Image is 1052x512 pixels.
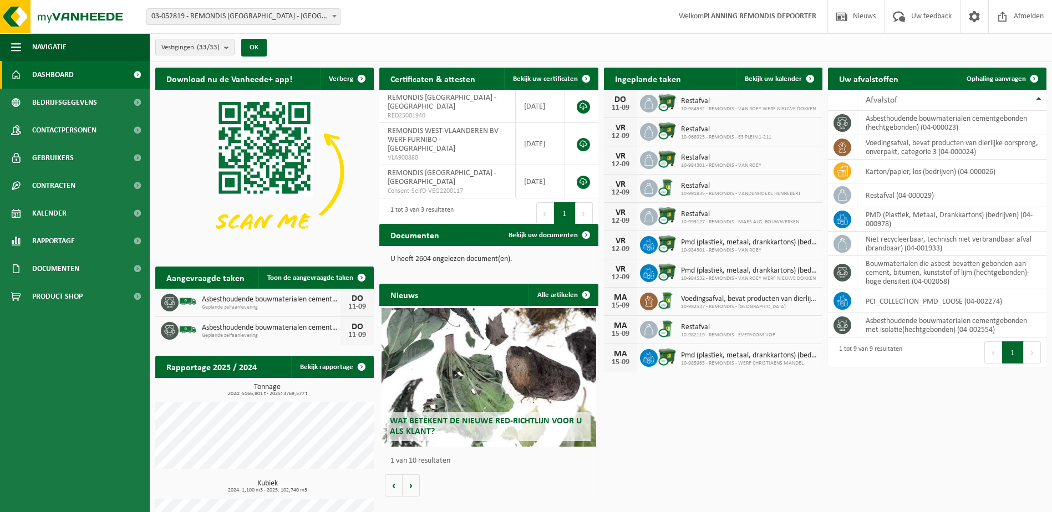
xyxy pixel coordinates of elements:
h3: Tonnage [161,383,374,397]
h2: Certificaten & attesten [379,68,486,89]
a: Bekijk uw kalender [736,68,821,90]
div: 15-09 [609,330,632,338]
span: Bekijk uw documenten [509,232,578,239]
div: 11-09 [346,303,368,311]
h2: Documenten [379,224,450,245]
div: MA [609,321,632,330]
span: 10-984301 - REMONDIS - VAN ROEY [681,247,817,254]
div: DO [346,294,368,303]
span: Bekijk uw certificaten [513,75,578,83]
h2: Uw afvalstoffen [828,68,909,89]
span: 10-993127 - REMONDIS - MAES ALG. BOUWWERKEN [681,219,799,226]
div: 1 tot 3 van 3 resultaten [385,201,454,226]
span: REMONDIS [GEOGRAPHIC_DATA] - [GEOGRAPHIC_DATA] [388,169,496,186]
td: restafval (04-000029) [857,183,1046,207]
div: DO [346,322,368,331]
span: VLA900880 [388,153,507,162]
span: REMONDIS WEST-VLAANDEREN BV - WERF FURNIBO - [GEOGRAPHIC_DATA] [388,127,502,153]
button: Verberg [320,68,373,90]
a: Wat betekent de nieuwe RED-richtlijn voor u als klant? [382,308,596,447]
span: Bekijk uw kalender [745,75,802,83]
td: niet recycleerbaar, technisch niet verbrandbaar afval (brandbaar) (04-001933) [857,232,1046,256]
button: Volgende [403,474,420,496]
span: Wat betekent de nieuwe RED-richtlijn voor u als klant? [390,417,582,436]
strong: PLANNING REMONDIS DEPOORTER [704,12,816,21]
span: 2024: 5166,801 t - 2025: 3769,577 t [161,391,374,397]
span: Contracten [32,172,75,199]
div: VR [609,265,632,274]
td: [DATE] [516,90,565,123]
div: DO [609,95,632,104]
a: Bekijk uw certificaten [504,68,597,90]
button: Next [1024,341,1041,363]
span: Pmd (plastiek, metaal, drankkartons) (bedrijven) [681,267,817,275]
img: BL-SO-LV [179,320,197,339]
h3: Kubiek [161,480,374,493]
div: 11-09 [609,104,632,112]
td: bouwmaterialen die asbest bevatten gebonden aan cement, bitumen, kunststof of lijm (hechtgebonden... [857,256,1046,289]
button: OK [241,39,267,57]
span: Rapportage [32,227,75,255]
span: Dashboard [32,61,74,89]
div: 12-09 [609,161,632,168]
span: Contactpersonen [32,116,96,144]
span: 10-984301 - REMONDIS - VAN ROEY [681,162,761,169]
img: BL-SO-LV [179,292,197,311]
span: 2024: 1,100 m3 - 2025: 102,740 m3 [161,488,374,493]
h2: Ingeplande taken [604,68,692,89]
a: Bekijk rapportage [291,356,373,378]
div: 15-09 [609,302,632,310]
span: Consent-SelfD-VEG2200117 [388,187,507,196]
span: Toon de aangevraagde taken [267,274,353,281]
span: Documenten [32,255,79,283]
div: 12-09 [609,245,632,253]
span: Pmd (plastiek, metaal, drankkartons) (bedrijven) [681,351,817,360]
img: WB-1100-CU [658,150,677,168]
div: MA [609,293,632,302]
span: 10-991835 - REMONDIS - VANDENHOEKE HENNEBERT [681,191,801,197]
span: Kalender [32,199,67,227]
a: Alle artikelen [528,284,597,306]
button: Vestigingen(33/33) [155,39,235,55]
button: 1 [554,202,576,224]
td: karton/papier, los (bedrijven) (04-000026) [857,160,1046,183]
img: WB-1100-CU [658,347,677,366]
span: 03-052819 - REMONDIS WEST-VLAANDEREN - OOSTENDE [146,8,340,25]
span: Afvalstof [866,96,897,105]
span: Navigatie [32,33,67,61]
a: Toon de aangevraagde taken [258,267,373,289]
span: Bedrijfsgegevens [32,89,97,116]
img: WB-1100-CU [658,93,677,112]
img: WB-0240-CU [658,291,677,310]
div: 12-09 [609,217,632,225]
span: 10-968925 - REMONDIS - E3 PLEIN 1-211 [681,134,771,141]
div: VR [609,152,632,161]
a: Bekijk uw documenten [500,224,597,246]
img: Download de VHEPlus App [155,90,374,254]
span: Restafval [681,210,799,219]
span: Restafval [681,97,816,106]
span: REMONDIS [GEOGRAPHIC_DATA] - [GEOGRAPHIC_DATA] [388,94,496,111]
span: Restafval [681,182,801,191]
span: 10-982119 - REMONDIS - EVERYCOM VOF [681,332,775,339]
h2: Aangevraagde taken [155,267,256,288]
span: Ophaling aanvragen [967,75,1026,83]
button: 1 [1002,341,1024,363]
td: asbesthoudende bouwmaterialen cementgebonden (hechtgebonden) (04-000023) [857,111,1046,135]
div: 12-09 [609,189,632,197]
count: (33/33) [197,44,220,51]
span: 10-985965 - REMONDIS - WERF CHRISTIAENS MANDEL [681,360,817,367]
img: WB-1100-CU [658,234,677,253]
h2: Download nu de Vanheede+ app! [155,68,303,89]
div: VR [609,124,632,132]
span: 03-052819 - REMONDIS WEST-VLAANDEREN - OOSTENDE [147,9,340,24]
p: U heeft 2604 ongelezen document(en). [390,255,587,263]
button: Vorige [385,474,403,496]
td: [DATE] [516,165,565,198]
td: PCI_COLLECTION_PMD_LOOSE (04-002274) [857,289,1046,313]
span: Restafval [681,153,761,162]
span: Voedingsafval, bevat producten van dierlijke oorsprong, onverpakt, categorie 3 [681,295,817,304]
span: Product Shop [32,283,83,310]
p: 1 van 10 resultaten [390,457,592,465]
div: MA [609,350,632,359]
